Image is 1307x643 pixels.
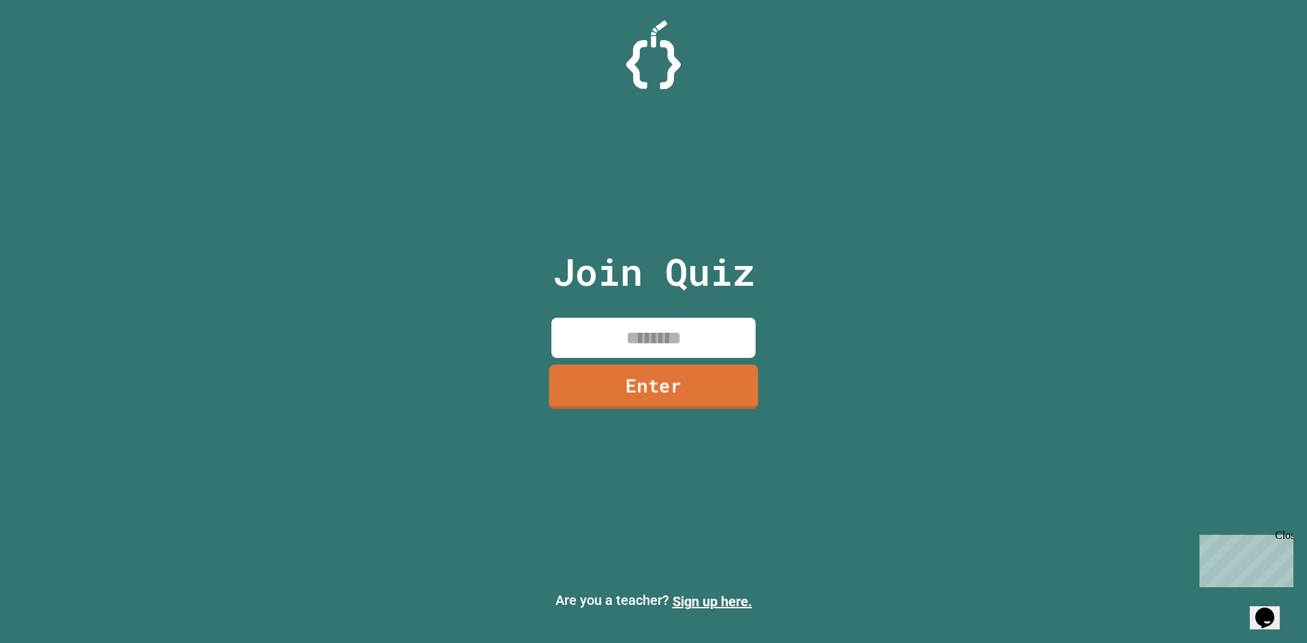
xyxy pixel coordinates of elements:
p: Join Quiz [553,244,755,300]
a: Sign up here. [673,593,752,610]
iframe: chat widget [1194,529,1293,587]
div: Chat with us now!Close [5,5,94,86]
img: Logo.svg [626,20,681,89]
iframe: chat widget [1250,589,1293,629]
p: Are you a teacher? [11,590,1296,612]
a: Enter [549,364,758,409]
